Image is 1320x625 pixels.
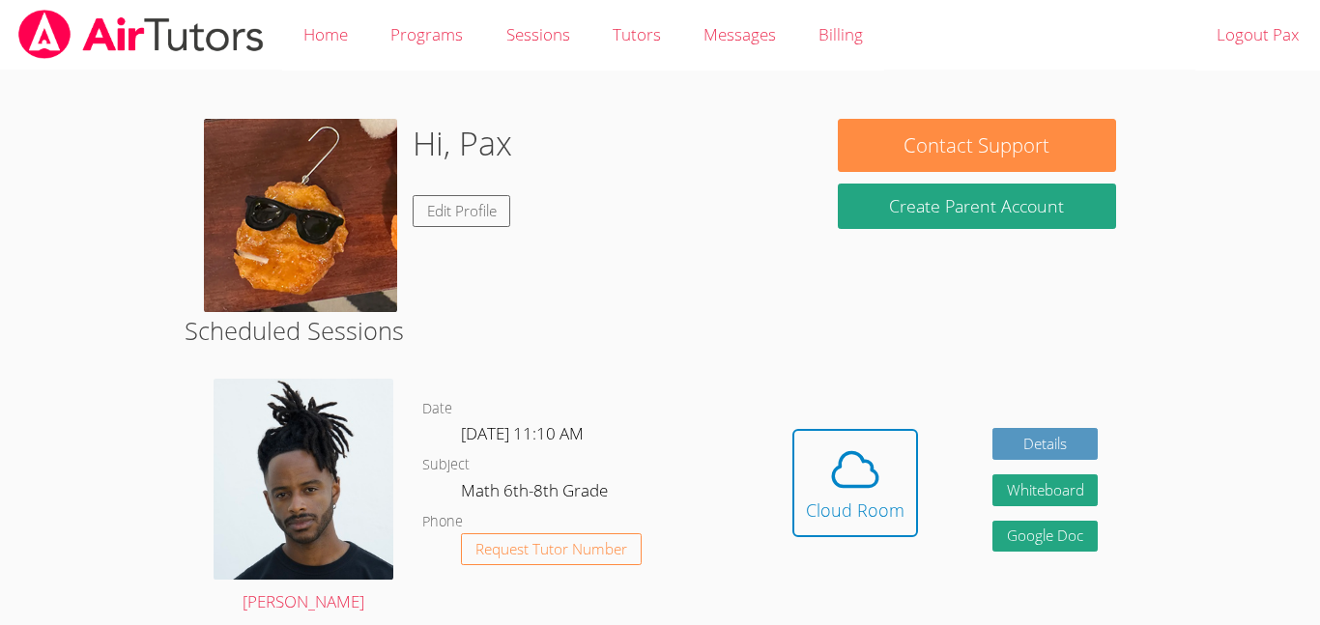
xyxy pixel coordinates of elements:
[461,533,642,565] button: Request Tutor Number
[838,184,1116,229] button: Create Parent Account
[413,195,511,227] a: Edit Profile
[204,119,397,312] img: iap_640x640.6527485668_h8im2xu4.webp
[422,453,470,477] dt: Subject
[461,422,584,444] span: [DATE] 11:10 AM
[422,397,452,421] dt: Date
[992,428,1099,460] a: Details
[992,521,1099,553] a: Google Doc
[422,510,463,534] dt: Phone
[413,119,512,168] h1: Hi, Pax
[703,23,776,45] span: Messages
[214,379,393,615] a: [PERSON_NAME]
[792,429,918,537] button: Cloud Room
[185,312,1135,349] h2: Scheduled Sessions
[475,542,627,556] span: Request Tutor Number
[461,477,612,510] dd: Math 6th-8th Grade
[214,379,393,579] img: Portrait.jpg
[838,119,1116,172] button: Contact Support
[16,10,266,59] img: airtutors_banner-c4298cdbf04f3fff15de1276eac7730deb9818008684d7c2e4769d2f7ddbe033.png
[806,497,904,524] div: Cloud Room
[992,474,1099,506] button: Whiteboard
